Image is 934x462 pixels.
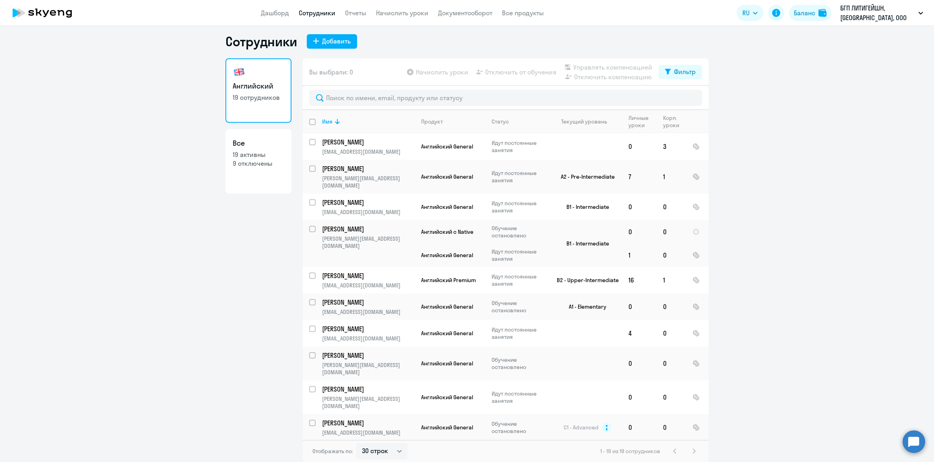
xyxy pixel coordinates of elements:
div: Продукт [421,118,443,125]
p: Идут постоянные занятия [492,169,547,184]
button: БГП ЛИТИГЕЙШН, [GEOGRAPHIC_DATA], ООО [836,3,927,23]
td: 0 [622,293,657,320]
p: [PERSON_NAME][EMAIL_ADDRESS][DOMAIN_NAME] [322,361,414,376]
p: 19 активны [233,150,284,159]
p: [EMAIL_ADDRESS][DOMAIN_NAME] [322,282,414,289]
td: 0 [622,133,657,160]
p: [EMAIL_ADDRESS][DOMAIN_NAME] [322,208,414,216]
img: balance [818,9,827,17]
td: 1 [657,160,686,194]
td: 4 [622,320,657,346]
p: [PERSON_NAME] [322,419,413,427]
span: Английский General [421,252,473,259]
span: 1 - 19 из 19 сотрудников [600,448,660,455]
p: [PERSON_NAME] [322,298,413,307]
a: [PERSON_NAME] [322,351,414,360]
p: [PERSON_NAME] [322,225,413,233]
p: Обучение остановлено [492,225,547,239]
button: Фильтр [659,65,702,79]
h3: Все [233,138,284,148]
input: Поиск по имени, email, продукту или статусу [309,90,702,106]
p: [PERSON_NAME][EMAIL_ADDRESS][DOMAIN_NAME] [322,235,414,250]
td: B1 - Intermediate [547,194,622,220]
td: B1 - Intermediate [547,220,622,267]
a: Сотрудники [299,9,335,17]
span: Английский General [421,203,473,210]
span: Английский General [421,360,473,367]
span: Английский General [421,303,473,310]
p: Идут постоянные занятия [492,248,547,262]
td: 0 [622,346,657,380]
td: 7 [622,160,657,194]
p: 9 отключены [233,159,284,168]
p: [PERSON_NAME] [322,138,413,146]
span: Вы выбрали: 0 [309,67,353,77]
a: [PERSON_NAME] [322,271,414,280]
td: 1 [657,267,686,293]
a: Дашборд [261,9,289,17]
div: Личные уроки [628,114,656,129]
td: 16 [622,267,657,293]
td: 0 [657,220,686,243]
p: Обучение остановлено [492,299,547,314]
p: 19 сотрудников [233,93,284,102]
a: [PERSON_NAME] [322,324,414,333]
span: RU [742,8,750,18]
p: БГП ЛИТИГЕЙШН, [GEOGRAPHIC_DATA], ООО [840,3,915,23]
p: Обучение остановлено [492,356,547,371]
a: Отчеты [345,9,366,17]
td: 0 [657,320,686,346]
td: 0 [622,220,657,243]
td: 0 [657,414,686,441]
td: 1 [622,243,657,267]
p: [PERSON_NAME] [322,164,413,173]
a: [PERSON_NAME] [322,225,414,233]
p: [EMAIL_ADDRESS][DOMAIN_NAME] [322,148,414,155]
h1: Сотрудники [225,33,297,49]
p: Идут постоянные занятия [492,390,547,404]
img: english [233,66,246,78]
td: 0 [622,380,657,414]
p: [PERSON_NAME][EMAIL_ADDRESS][DOMAIN_NAME] [322,395,414,410]
div: Фильтр [674,67,696,76]
div: Добавить [322,36,351,46]
p: Идут постоянные занятия [492,273,547,287]
span: Английский General [421,394,473,401]
a: Английский19 сотрудников [225,58,291,123]
p: [EMAIL_ADDRESS][DOMAIN_NAME] [322,335,414,342]
p: [PERSON_NAME][EMAIL_ADDRESS][DOMAIN_NAME] [322,175,414,189]
a: [PERSON_NAME] [322,138,414,146]
a: [PERSON_NAME] [322,164,414,173]
div: Текущий уровень [554,118,622,125]
div: Баланс [794,8,815,18]
span: C1 - Advanced [564,424,599,431]
td: A2 - Pre-Intermediate [547,160,622,194]
button: Балансbalance [789,5,831,21]
button: Добавить [307,34,357,49]
td: A1 - Elementary [547,293,622,320]
div: Статус [492,118,509,125]
a: [PERSON_NAME] [322,419,414,427]
a: [PERSON_NAME] [322,198,414,207]
span: Английский Premium [421,276,476,284]
span: Английский General [421,173,473,180]
div: Имя [322,118,414,125]
a: [PERSON_NAME] [322,298,414,307]
p: [PERSON_NAME] [322,351,413,360]
a: Все продукты [502,9,544,17]
span: Английский General [421,424,473,431]
a: Все19 активны9 отключены [225,129,291,194]
span: Английский с Native [421,228,473,235]
button: RU [737,5,763,21]
p: [EMAIL_ADDRESS][DOMAIN_NAME] [322,308,414,316]
td: B2 - Upper-Intermediate [547,267,622,293]
p: [PERSON_NAME] [322,271,413,280]
p: Обучение остановлено [492,420,547,435]
td: 0 [657,194,686,220]
p: [PERSON_NAME] [322,385,413,394]
td: 0 [657,380,686,414]
div: Текущий уровень [561,118,607,125]
td: 0 [657,243,686,267]
span: Английский General [421,330,473,337]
